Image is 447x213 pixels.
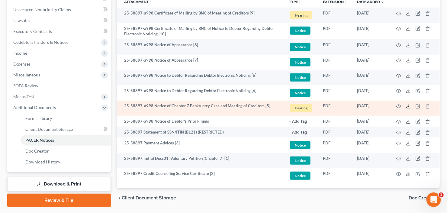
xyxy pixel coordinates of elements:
span: Expenses [13,61,31,66]
a: Client Document Storage [21,124,111,135]
i: unfold_more [344,0,347,4]
a: + Add Tag [289,129,313,135]
td: PDF [318,39,352,55]
td: PDF [318,85,352,101]
td: 25-58897 Payment Advices [3] [117,137,284,153]
td: PDF [318,55,352,70]
td: PDF [318,137,352,153]
td: [DATE] [352,23,389,40]
i: unfold_more [298,0,301,4]
i: unfold_more [149,0,152,4]
span: Notice [290,157,310,165]
td: [DATE] [352,8,389,23]
td: PDF [318,101,352,116]
a: Notice [289,26,313,36]
span: Forms Library [25,116,52,121]
a: Notice [289,156,313,166]
td: PDF [318,168,352,183]
iframe: Intercom live chat [426,192,441,207]
a: Forms Library [21,113,111,124]
i: chevron_left [117,195,122,200]
td: [DATE] [352,153,389,168]
span: Executory Contracts [13,29,52,34]
td: 25-58897-a998 Notice of Appearance [7] [117,55,284,70]
span: Notice [290,172,310,180]
td: 25-58897-a998 Certificate of Mailing by BNC of Notice to Debtor Regarding Debtor Electronic Notic... [117,23,284,40]
span: PACER Notices [25,137,54,143]
td: PDF [318,116,352,127]
span: Hearing [290,104,312,112]
button: + Add Tag [289,120,307,124]
span: Doc Creator [409,195,435,200]
button: Doc Creator chevron_right [409,195,440,200]
span: Notice [290,27,310,35]
span: Miscellaneous [13,72,40,77]
a: Lawsuits [8,15,111,26]
span: Income [13,50,27,56]
button: + Add Tag [289,131,307,134]
td: 25-58897-a998 Notice to Debtor Regarding Debtor Electronic Noticing [6] [117,70,284,86]
span: Notice [290,73,310,82]
td: PDF [318,153,352,168]
td: [DATE] [352,39,389,55]
td: 25-58897 Credit Counseling Service Certificate [2] [117,168,284,183]
td: [DATE] [352,116,389,127]
span: Notice [290,89,310,97]
button: chevron_left Client Document Storage [117,195,176,200]
a: Hearing [289,10,313,20]
td: [DATE] [352,127,389,137]
td: [DATE] [352,55,389,70]
span: Download History [25,159,60,164]
span: Client Document Storage [122,195,176,200]
i: expand_more [381,0,384,4]
td: 25-58897-a998 Notice of Chapter 7 Bankruptcy Case and Meeting of Creditors [5] [117,101,284,116]
td: PDF [318,70,352,86]
span: Hearing [290,11,312,19]
td: [DATE] [352,168,389,183]
td: [DATE] [352,101,389,116]
a: Executory Contracts [8,26,111,37]
td: 25-58897 Initial Docs01: Voluntary Petition (Chapter 7) [1] [117,153,284,168]
a: Notice [289,73,313,82]
span: 1 [439,192,444,197]
td: 25-58897-a998 Notice to Debtor Regarding Debtor Electronic Noticing [6] [117,85,284,101]
span: Additional Documents [13,105,56,110]
a: Download History [21,157,111,167]
td: 25-58897-a998 Notice of Appearance [8] [117,39,284,55]
a: SOFA Review [8,80,111,91]
td: [DATE] [352,85,389,101]
span: Notice [290,141,310,149]
a: Hearing [289,103,313,113]
a: PACER Notices [21,135,111,146]
td: PDF [318,8,352,23]
span: Codebtors Insiders & Notices [13,40,68,45]
a: Notice [289,140,313,150]
a: Review & File [7,194,111,207]
span: SOFA Review [13,83,38,88]
td: [DATE] [352,70,389,86]
span: Lawsuits [13,18,30,23]
a: Doc Creator [21,146,111,157]
td: 25-58897-a998 Certificate of Mailing by BNC of Meeting of Creditors [9] [117,8,284,23]
td: [DATE] [352,137,389,153]
span: Notice [290,43,310,51]
td: PDF [318,127,352,137]
td: 25-58897-a998 Notice of Debtor's Prior Filings [117,116,284,127]
a: Notice [289,171,313,181]
a: Download & Print [7,177,111,191]
span: Notice [290,58,310,66]
span: Client Document Storage [25,127,73,132]
span: Unsecured Nonpriority Claims [13,7,71,12]
a: Notice [289,42,313,52]
a: + Add Tag [289,118,313,124]
span: Means Test [13,94,34,99]
a: Notice [289,57,313,67]
a: Unsecured Nonpriority Claims [8,4,111,15]
td: 25-58897 Statement of SSN/ITIN (B121) (RESTRICTED) [117,127,284,137]
td: PDF [318,23,352,40]
a: Notice [289,88,313,98]
span: Doc Creator [25,148,49,153]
